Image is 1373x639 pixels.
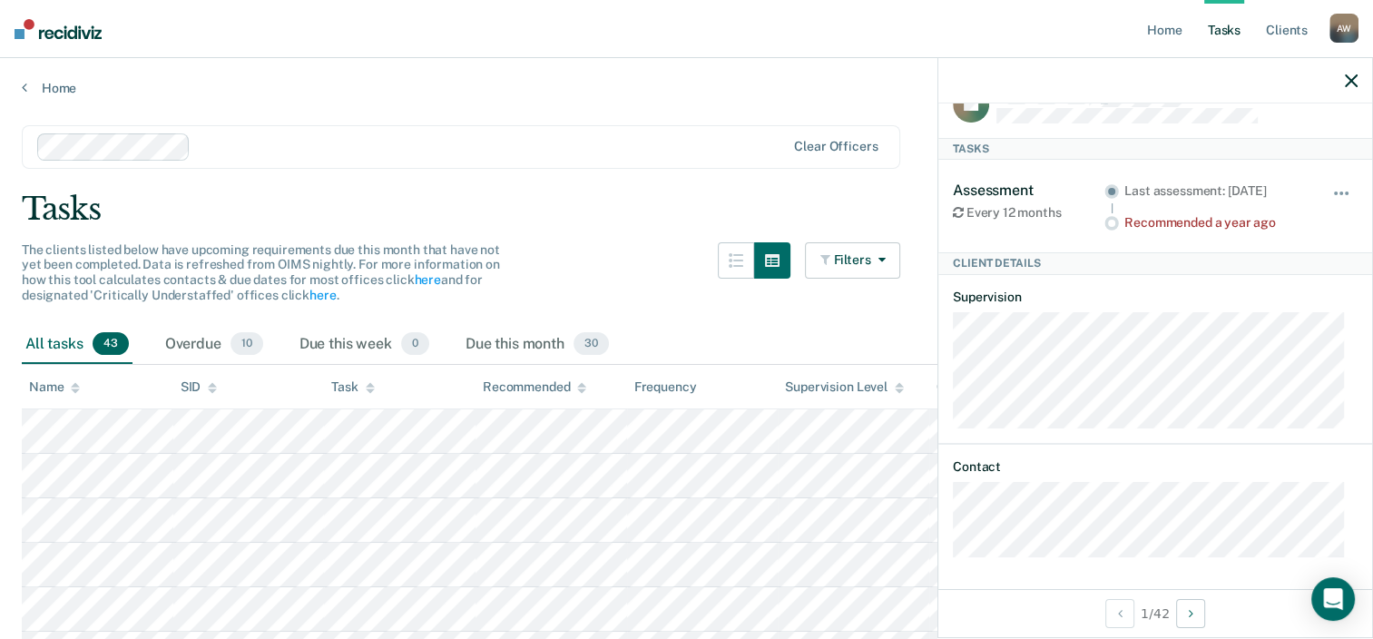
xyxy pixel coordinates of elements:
div: Case Type [937,379,1013,395]
div: Last assessment: [DATE] [1124,183,1307,199]
dt: Supervision [953,290,1358,305]
div: Overdue [162,325,267,365]
span: 43 [93,332,129,356]
div: Supervision Level [785,379,904,395]
div: Due this week [296,325,433,365]
div: Clear officers [794,139,878,154]
img: Recidiviz [15,19,102,39]
div: Client Details [938,252,1372,274]
a: here [414,272,440,287]
span: 30 [574,332,609,356]
dt: Contact [953,459,1358,475]
div: A W [1329,14,1358,43]
div: Recommended [483,379,586,395]
div: Name [29,379,80,395]
span: 0 [401,332,429,356]
div: 1 / 42 [938,589,1372,637]
div: Frequency [634,379,697,395]
div: Due this month [462,325,613,365]
button: Next Client [1176,599,1205,628]
a: here [309,288,336,302]
div: SID [181,379,218,395]
div: All tasks [22,325,132,365]
div: Task [331,379,374,395]
button: Filters [805,242,901,279]
a: Home [22,80,1351,96]
div: Recommended a year ago [1124,215,1307,231]
div: Every 12 months [953,205,1104,221]
div: Open Intercom Messenger [1311,577,1355,621]
div: Tasks [22,191,1351,228]
div: Tasks [938,138,1372,160]
span: 10 [230,332,263,356]
span: The clients listed below have upcoming requirements due this month that have not yet been complet... [22,242,500,302]
button: Previous Client [1105,599,1134,628]
div: Assessment [953,182,1104,199]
